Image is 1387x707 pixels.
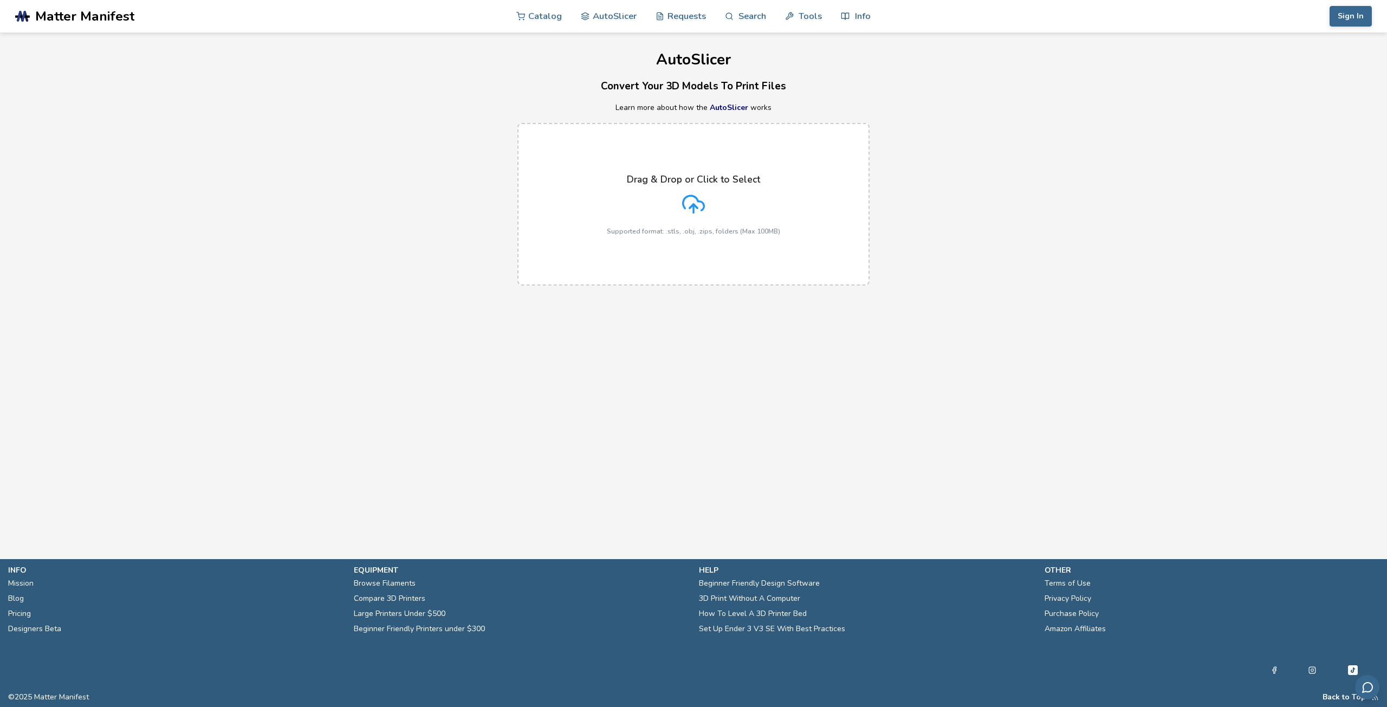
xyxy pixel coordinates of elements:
a: Facebook [1271,664,1278,677]
button: Sign In [1330,6,1372,27]
p: other [1045,565,1379,576]
p: info [8,565,343,576]
a: Instagram [1308,664,1316,677]
a: Browse Filaments [354,576,416,591]
a: 3D Print Without A Computer [699,591,800,606]
p: help [699,565,1034,576]
p: Drag & Drop or Click to Select [627,174,760,185]
a: Tiktok [1346,664,1359,677]
a: Compare 3D Printers [354,591,425,606]
a: Purchase Policy [1045,606,1099,621]
a: Pricing [8,606,31,621]
a: Designers Beta [8,621,61,637]
span: © 2025 Matter Manifest [8,693,89,702]
span: Matter Manifest [35,9,134,24]
button: Back to Top [1323,693,1366,702]
a: Beginner Friendly Design Software [699,576,820,591]
button: Send feedback via email [1355,675,1379,699]
a: Privacy Policy [1045,591,1091,606]
a: Set Up Ender 3 V3 SE With Best Practices [699,621,845,637]
a: How To Level A 3D Printer Bed [699,606,807,621]
a: Terms of Use [1045,576,1091,591]
a: Large Printers Under $500 [354,606,445,621]
a: Amazon Affiliates [1045,621,1106,637]
a: Beginner Friendly Printers under $300 [354,621,485,637]
a: Mission [8,576,34,591]
p: equipment [354,565,689,576]
a: Blog [8,591,24,606]
a: AutoSlicer [710,102,748,113]
a: RSS Feed [1371,693,1379,702]
p: Supported format: .stls, .obj, .zips, folders (Max 100MB) [607,228,780,235]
